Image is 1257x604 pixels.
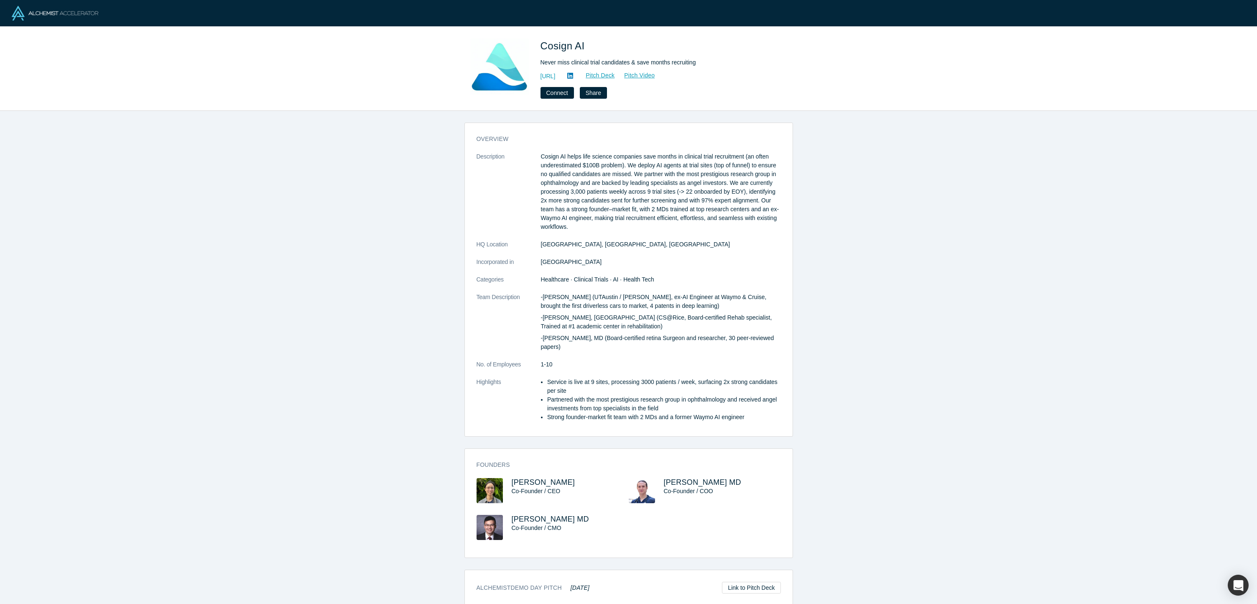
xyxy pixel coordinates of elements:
[547,378,781,395] li: Service is live at 9 sites, processing 3000 patients / week, surfacing 2x strong candidates per site
[477,152,541,240] dt: Description
[541,334,781,351] p: -[PERSON_NAME], MD (Board-certified retina Surgeon and researcher, 30 peer-reviewed papers)
[477,478,503,503] img: Will Xie's Profile Image
[541,293,781,310] p: -[PERSON_NAME] (UTAustin / [PERSON_NAME], ex-AI Engineer at Waymo & Cruise, brought the first dri...
[541,152,781,231] p: Cosign AI helps life science companies save months in clinical trial recruitment (an often undere...
[541,40,588,51] span: Cosign AI
[629,478,655,503] img: Riya Fukui MD's Profile Image
[512,478,575,486] a: [PERSON_NAME]
[477,378,541,430] dt: Highlights
[477,515,503,540] img: Louie Cai MD's Profile Image
[512,515,589,523] a: [PERSON_NAME] MD
[664,478,741,486] a: [PERSON_NAME] MD
[470,38,529,97] img: Cosign AI's Logo
[580,87,607,99] button: Share
[541,72,556,81] a: [URL]
[576,71,615,80] a: Pitch Deck
[477,240,541,258] dt: HQ Location
[477,461,769,469] h3: Founders
[477,258,541,275] dt: Incorporated in
[477,584,590,592] h3: Alchemist Demo Day Pitch
[512,488,561,494] span: Co-Founder / CEO
[571,584,589,591] em: [DATE]
[541,87,574,99] button: Connect
[547,395,781,413] li: Partnered with the most prestigious research group in ophthalmology and received angel investment...
[541,276,654,283] span: Healthcare · Clinical Trials · AI · Health Tech
[722,582,780,594] a: Link to Pitch Deck
[477,275,541,293] dt: Categories
[541,258,781,266] dd: [GEOGRAPHIC_DATA]
[477,360,541,378] dt: No. of Employees
[477,135,769,143] h3: overview
[664,488,713,494] span: Co-Founder / COO
[547,413,781,422] li: Strong founder-market fit team with 2 MDs and a former Waymo AI engineer
[541,58,775,67] div: Never miss clinical trial candidates & save months recruiting
[615,71,655,80] a: Pitch Video
[12,6,98,20] img: Alchemist Logo
[541,360,781,369] dd: 1-10
[477,293,541,360] dt: Team Description
[541,313,781,331] p: -[PERSON_NAME], [GEOGRAPHIC_DATA] (CS@Rice, Board-certified Rehab specialist, Trained at #1 acade...
[512,525,561,531] span: Co-Founder / CMO
[541,240,781,249] dd: [GEOGRAPHIC_DATA], [GEOGRAPHIC_DATA], [GEOGRAPHIC_DATA]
